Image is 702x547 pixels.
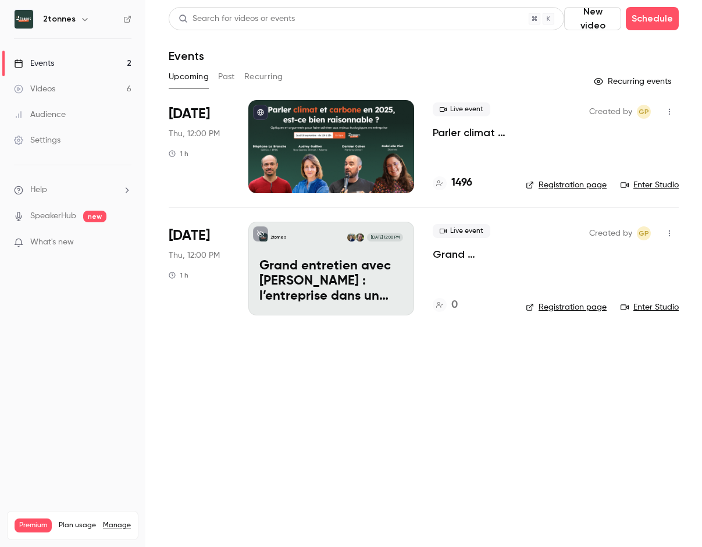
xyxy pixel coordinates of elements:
a: 0 [433,297,458,313]
button: Recurring events [589,72,679,91]
a: Manage [103,521,131,530]
div: 1 h [169,149,188,158]
button: Upcoming [169,68,209,86]
a: Registration page [526,179,607,191]
span: Help [30,184,47,196]
h6: 2tonnes [43,13,76,25]
span: What's new [30,236,74,248]
a: 1496 [433,175,472,191]
a: Enter Studio [621,301,679,313]
span: new [83,211,106,222]
button: Recurring [244,68,283,86]
img: Frédéric Mazzella [347,233,355,241]
span: Gabrielle Piot [637,226,651,240]
span: [DATE] 12:00 PM [367,233,402,241]
div: Settings [14,134,60,146]
span: GP [639,226,649,240]
h1: Events [169,49,204,63]
button: Past [218,68,235,86]
div: Events [14,58,54,69]
h4: 0 [451,297,458,313]
h4: 1496 [451,175,472,191]
div: Videos [14,83,55,95]
span: Created by [589,226,632,240]
button: New video [564,7,621,30]
a: Grand entretien avec [PERSON_NAME] : l’entreprise dans un monde en crises [433,247,507,261]
li: help-dropdown-opener [14,184,131,196]
div: Oct 16 Thu, 12:00 PM (Europe/Paris) [169,222,230,315]
p: 2tonnes [270,235,286,240]
span: Created by [589,105,632,119]
button: Schedule [626,7,679,30]
p: Grand entretien avec [PERSON_NAME] : l’entreprise dans un monde en crises [259,259,403,304]
img: 2tonnes [15,10,33,29]
a: Parler climat et carbone en 2025 : est-ce bien raisonnable ? [433,126,507,140]
span: [DATE] [169,226,210,245]
img: Pierre-Alix Lloret-Bavai [356,233,364,241]
a: Enter Studio [621,179,679,191]
span: [DATE] [169,105,210,123]
span: Gabrielle Piot [637,105,651,119]
a: Registration page [526,301,607,313]
span: Thu, 12:00 PM [169,250,220,261]
span: Live event [433,224,490,238]
span: Thu, 12:00 PM [169,128,220,140]
div: Audience [14,109,66,120]
a: Grand entretien avec Frédéric Mazzella : l’entreprise dans un monde en crises 2tonnesPierre-Alix ... [248,222,414,315]
div: Sep 18 Thu, 12:00 PM (Europe/Paris) [169,100,230,193]
a: SpeakerHub [30,210,76,222]
div: 1 h [169,271,188,280]
span: Plan usage [59,521,96,530]
span: Live event [433,102,490,116]
iframe: Noticeable Trigger [117,237,131,248]
div: Search for videos or events [179,13,295,25]
span: Premium [15,518,52,532]
span: GP [639,105,649,119]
